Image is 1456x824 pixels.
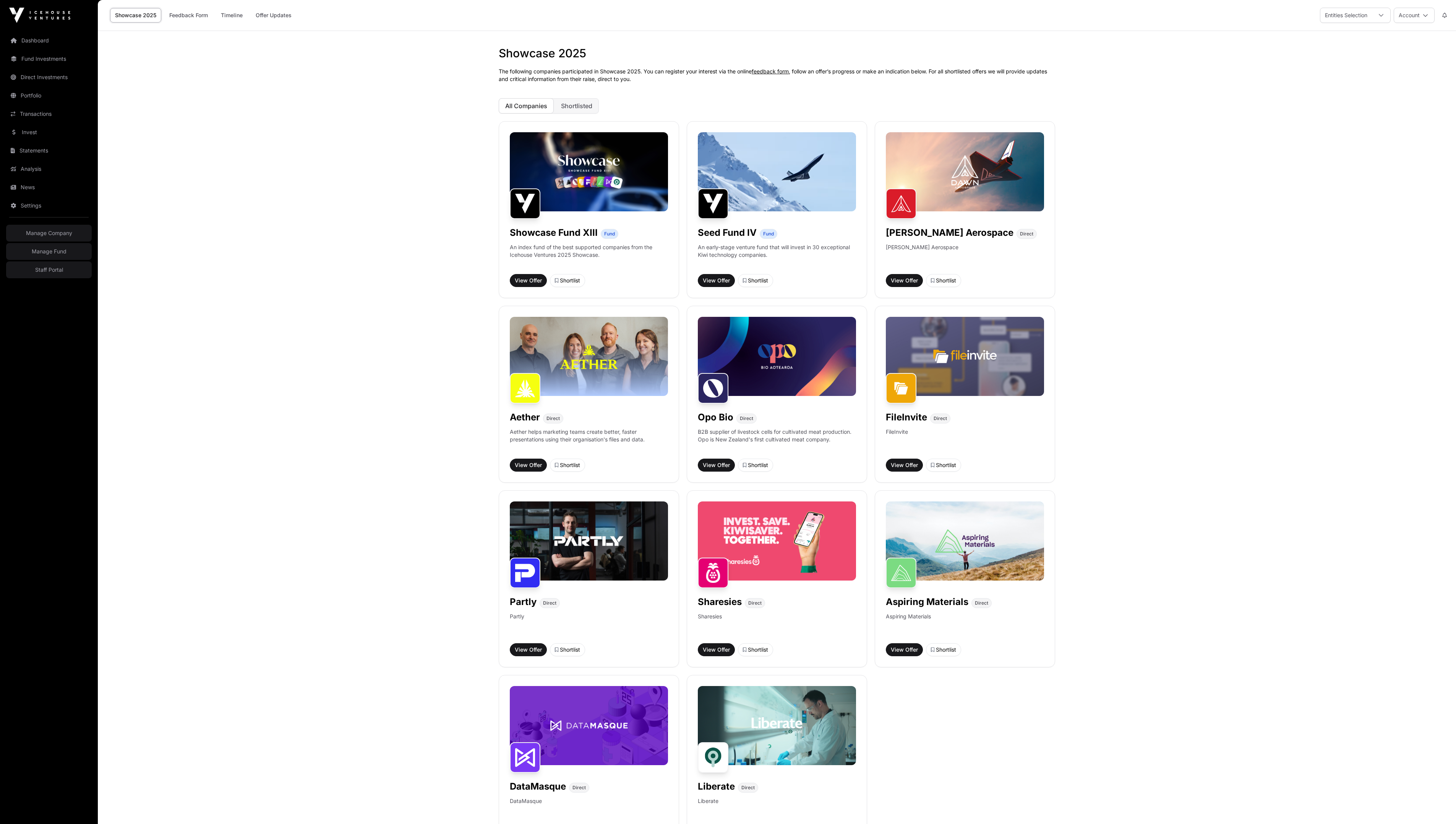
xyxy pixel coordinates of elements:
[698,227,757,239] h1: Seed Fund IV
[931,646,956,654] div: Shortlist
[931,277,956,284] div: Shortlist
[6,87,92,104] a: Portfolio
[510,780,566,793] h1: DataMasque
[499,98,554,114] button: All Companies
[550,274,585,287] button: Shortlist
[886,411,927,423] h1: FileInvite
[703,646,730,654] span: View Offer
[1320,8,1372,23] div: Entities Selection
[743,646,768,654] div: Shortlist
[934,415,947,422] span: Direct
[555,98,599,114] button: Shortlisted
[510,643,547,656] button: View Offer
[510,742,540,773] img: DataMasque
[510,132,668,211] img: Showcase-Fund-Banner-1.jpg
[555,461,580,469] div: Shortlist
[510,686,668,765] img: DataMasque-Banner.jpg
[6,243,92,260] a: Manage Fund
[886,596,968,608] h1: Aspiring Materials
[926,643,961,656] button: Shortlist
[698,459,735,472] button: View Offer
[741,785,755,791] span: Direct
[550,643,585,656] button: Shortlist
[698,558,728,588] img: Sharesies
[6,105,92,122] a: Transactions
[510,797,542,822] p: DataMasque
[555,277,580,284] div: Shortlist
[510,188,540,219] img: Showcase Fund XIII
[703,277,730,284] span: View Offer
[6,32,92,49] a: Dashboard
[110,8,161,23] a: Showcase 2025
[515,277,542,284] span: View Offer
[926,274,961,287] button: Shortlist
[752,68,789,75] a: feedback form
[698,373,728,404] img: Opo Bio
[6,124,92,141] a: Invest
[703,461,730,469] span: View Offer
[698,188,728,219] img: Seed Fund IV
[886,643,923,656] button: View Offer
[698,317,856,396] img: Opo-Bio-Banner.jpg
[510,459,547,472] a: View Offer
[886,274,923,287] button: View Offer
[886,459,923,472] button: View Offer
[740,415,753,422] span: Direct
[698,243,856,259] p: An early-stage venture fund that will invest in 30 exceptional Kiwi technology companies.
[510,596,537,608] h1: Partly
[886,243,958,268] p: [PERSON_NAME] Aerospace
[743,461,768,469] div: Shortlist
[6,179,92,196] a: News
[886,188,916,219] img: Dawn Aerospace
[886,428,908,453] p: FileInvite
[926,459,961,472] button: Shortlist
[6,69,92,86] a: Direct Investments
[698,742,728,773] img: Liberate
[891,277,918,284] span: View Offer
[505,102,547,110] span: All Companies
[1020,231,1033,237] span: Direct
[743,277,768,284] div: Shortlist
[698,797,718,822] p: Liberate
[164,8,213,23] a: Feedback Form
[6,197,92,214] a: Settings
[886,373,916,404] img: FileInvite
[6,261,92,278] a: Staff Portal
[515,461,542,469] span: View Offer
[572,785,586,791] span: Direct
[543,600,556,606] span: Direct
[515,646,542,654] span: View Offer
[6,161,92,177] a: Analysis
[216,8,248,23] a: Timeline
[975,600,988,606] span: Direct
[561,102,592,110] span: Shortlisted
[738,274,773,287] button: Shortlist
[510,317,668,396] img: Aether-Banner.jpg
[698,274,735,287] button: View Offer
[510,411,540,423] h1: Aether
[738,643,773,656] button: Shortlist
[604,231,615,237] span: Fund
[698,780,735,793] h1: Liberate
[6,142,92,159] a: Statements
[1394,8,1435,23] button: Account
[698,613,722,637] p: Sharesies
[738,459,773,472] button: Shortlist
[510,227,598,239] h1: Showcase Fund XIII
[698,132,856,211] img: image-1600x800-%2810%29.jpg
[698,428,856,453] p: B2B supplier of livestock cells for cultivated meat production. Opo is New Zealand's first cultiv...
[886,227,1013,239] h1: [PERSON_NAME] Aerospace
[499,46,1055,60] h1: Showcase 2025
[550,459,585,472] button: Shortlist
[698,643,735,656] button: View Offer
[886,501,1044,581] img: Aspiring-Banner.jpg
[510,274,547,287] button: View Offer
[698,501,856,581] img: Sharesies-Banner.jpg
[510,243,668,259] p: An index fund of the best supported companies from the Icehouse Ventures 2025 Showcase.
[886,132,1044,211] img: Dawn-Banner.jpg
